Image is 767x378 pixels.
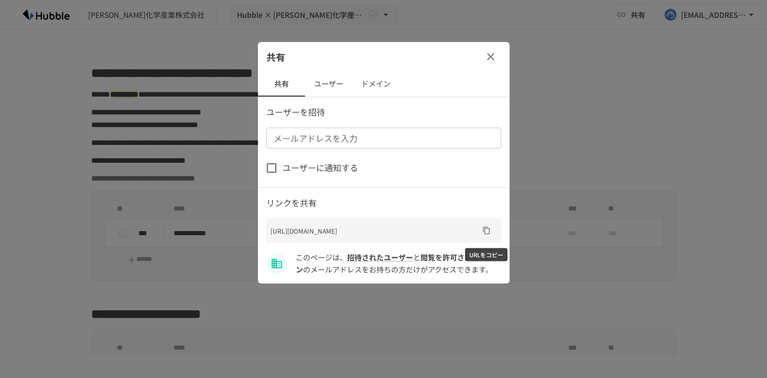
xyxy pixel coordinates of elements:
p: [URL][DOMAIN_NAME] [271,226,478,236]
a: 招待されたユーザー [347,252,413,262]
button: 共有 [258,71,305,97]
p: ユーザーを招待 [266,106,501,119]
span: ユーザーに通知する [283,161,358,175]
p: このページは、 と のメールアドレスをお持ちの方だけがアクセスできます。 [296,251,501,275]
button: URLをコピー [478,222,495,239]
p: リンクを共有 [266,196,501,210]
span: kitamura-chem.co.jp [296,252,501,274]
button: ユーザー [305,71,352,97]
div: URLをコピー [465,248,507,261]
div: 共有 [258,42,510,71]
button: ドメイン [352,71,399,97]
